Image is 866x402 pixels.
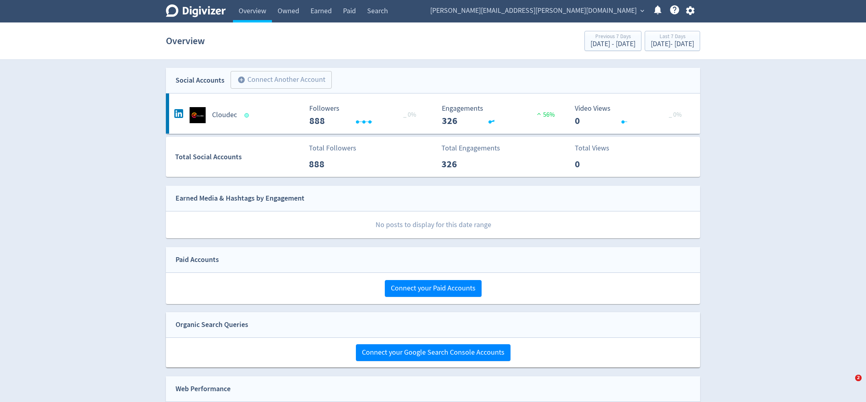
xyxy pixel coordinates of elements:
p: No posts to display for this date range [166,211,700,238]
span: Data last synced: 14 Oct 2025, 12:12pm (AEDT) [245,113,251,118]
div: Paid Accounts [176,254,219,266]
span: Connect your Paid Accounts [391,285,476,292]
img: positive-performance.svg [535,111,543,117]
span: 56% [535,111,555,119]
div: Previous 7 Days [590,34,635,41]
span: expand_more [639,7,646,14]
span: _ 0% [669,111,682,119]
div: Organic Search Queries [176,319,248,331]
span: _ 0% [403,111,416,119]
div: [DATE] - [DATE] [590,41,635,48]
svg: Engagements 326 [438,105,558,126]
a: Connect Another Account [225,72,332,89]
p: Total Views [575,143,621,154]
p: Total Followers [309,143,356,154]
span: Connect your Google Search Console Accounts [362,349,504,356]
button: Connect your Google Search Console Accounts [356,344,511,361]
div: Total Social Accounts [175,151,303,163]
h1: Overview [166,28,205,54]
p: 888 [309,157,355,171]
span: 2 [855,375,862,381]
button: Connect Another Account [231,71,332,89]
a: Connect your Paid Accounts [385,284,482,293]
button: [PERSON_NAME][EMAIL_ADDRESS][PERSON_NAME][DOMAIN_NAME] [427,4,646,17]
h5: Cloudec [212,110,237,120]
div: Web Performance [176,383,231,395]
span: [PERSON_NAME][EMAIL_ADDRESS][PERSON_NAME][DOMAIN_NAME] [430,4,637,17]
a: Cloudec undefinedCloudec Followers --- _ 0% Followers 888 Engagements 326 Engagements 326 56% Vid... [166,93,700,134]
iframe: Intercom live chat [839,375,858,394]
p: 0 [575,157,621,171]
button: Last 7 Days[DATE]- [DATE] [645,31,700,51]
p: Total Engagements [441,143,500,154]
div: Earned Media & Hashtags by Engagement [176,193,304,204]
span: add_circle [237,76,245,84]
img: Cloudec undefined [190,107,206,123]
p: 326 [441,157,488,171]
div: Social Accounts [176,75,225,86]
div: Last 7 Days [651,34,694,41]
svg: Video Views 0 [571,105,691,126]
a: Connect your Google Search Console Accounts [356,348,511,357]
svg: Followers --- [305,105,426,126]
button: Connect your Paid Accounts [385,280,482,297]
button: Previous 7 Days[DATE] - [DATE] [584,31,641,51]
div: [DATE] - [DATE] [651,41,694,48]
